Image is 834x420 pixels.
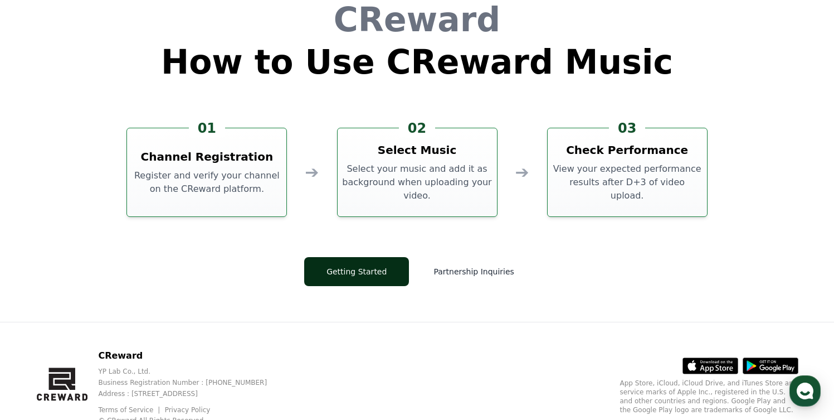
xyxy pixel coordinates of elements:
a: Settings [144,327,214,355]
button: Getting Started [304,257,409,286]
span: Messages [92,345,125,354]
p: Business Registration Number : [PHONE_NUMBER] [98,378,285,387]
p: Register and verify your channel on the CReward platform. [131,169,282,196]
div: ➔ [515,162,529,182]
h3: Channel Registration [141,149,274,165]
p: YP Lab Co., Ltd. [98,367,285,376]
a: Privacy Policy [165,406,211,414]
h3: Check Performance [566,142,688,158]
p: View your expected performance results after D+3 of video upload. [552,162,703,202]
p: Select your music and add it as background when uploading your video. [342,162,492,202]
p: App Store, iCloud, iCloud Drive, and iTunes Store are service marks of Apple Inc., registered in ... [620,379,798,414]
a: Messages [74,327,144,355]
span: Home [28,344,48,353]
h1: CReward [161,3,673,36]
div: 02 [399,119,435,137]
div: 01 [189,119,225,137]
a: Terms of Service [98,406,162,414]
h3: Select Music [378,142,457,158]
span: Settings [165,344,192,353]
button: Partnership Inquiries [418,257,529,286]
div: ➔ [305,162,319,182]
h1: How to Use CReward Music [161,45,673,79]
a: Home [3,327,74,355]
p: CReward [98,349,285,363]
div: 03 [609,119,645,137]
p: Address : [STREET_ADDRESS] [98,389,285,398]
